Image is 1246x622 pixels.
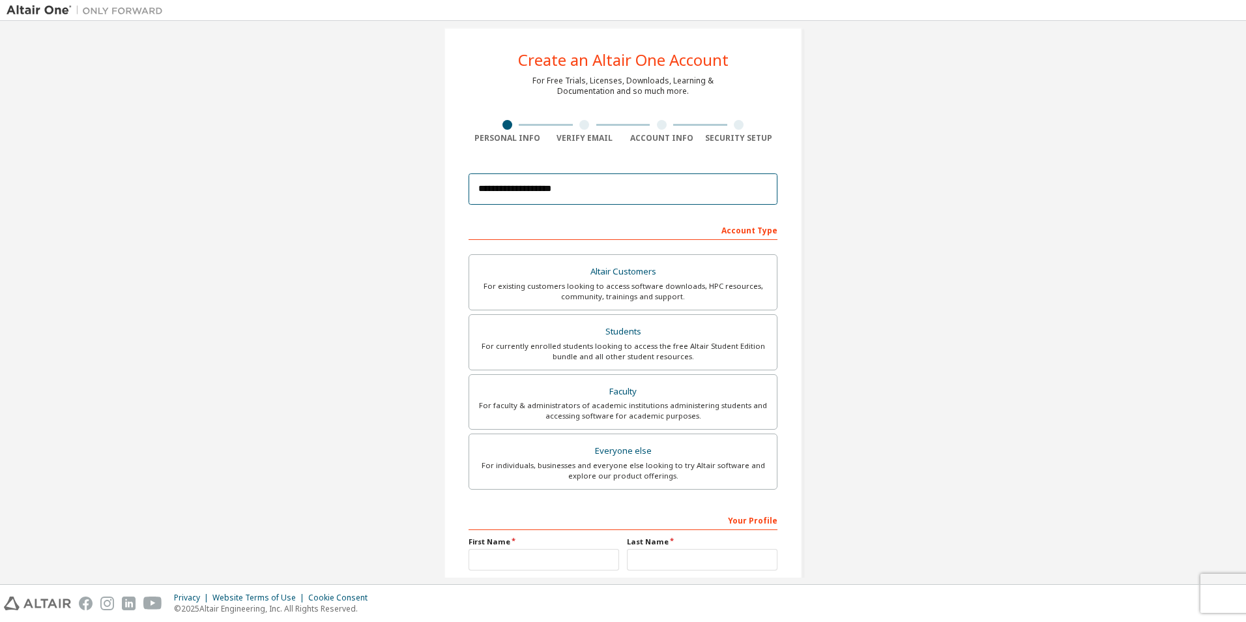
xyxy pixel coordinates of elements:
div: Account Info [623,133,701,143]
div: Your Profile [469,509,777,530]
div: Altair Customers [477,263,769,281]
div: Create an Altair One Account [518,52,729,68]
div: Cookie Consent [308,593,375,603]
img: facebook.svg [79,597,93,610]
img: instagram.svg [100,597,114,610]
div: Faculty [477,383,769,401]
img: youtube.svg [143,597,162,610]
img: altair_logo.svg [4,597,71,610]
div: Personal Info [469,133,546,143]
div: Students [477,323,769,341]
div: For existing customers looking to access software downloads, HPC resources, community, trainings ... [477,281,769,302]
div: Website Terms of Use [212,593,308,603]
div: For faculty & administrators of academic institutions administering students and accessing softwa... [477,400,769,421]
img: linkedin.svg [122,597,136,610]
div: Everyone else [477,442,769,460]
div: Account Type [469,219,777,240]
div: Security Setup [701,133,778,143]
div: For individuals, businesses and everyone else looking to try Altair software and explore our prod... [477,460,769,481]
img: Altair One [7,4,169,17]
div: For Free Trials, Licenses, Downloads, Learning & Documentation and so much more. [532,76,714,96]
div: Privacy [174,593,212,603]
label: Last Name [627,537,777,547]
label: First Name [469,537,619,547]
div: Verify Email [546,133,624,143]
div: For currently enrolled students looking to access the free Altair Student Edition bundle and all ... [477,341,769,362]
p: © 2025 Altair Engineering, Inc. All Rights Reserved. [174,603,375,614]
